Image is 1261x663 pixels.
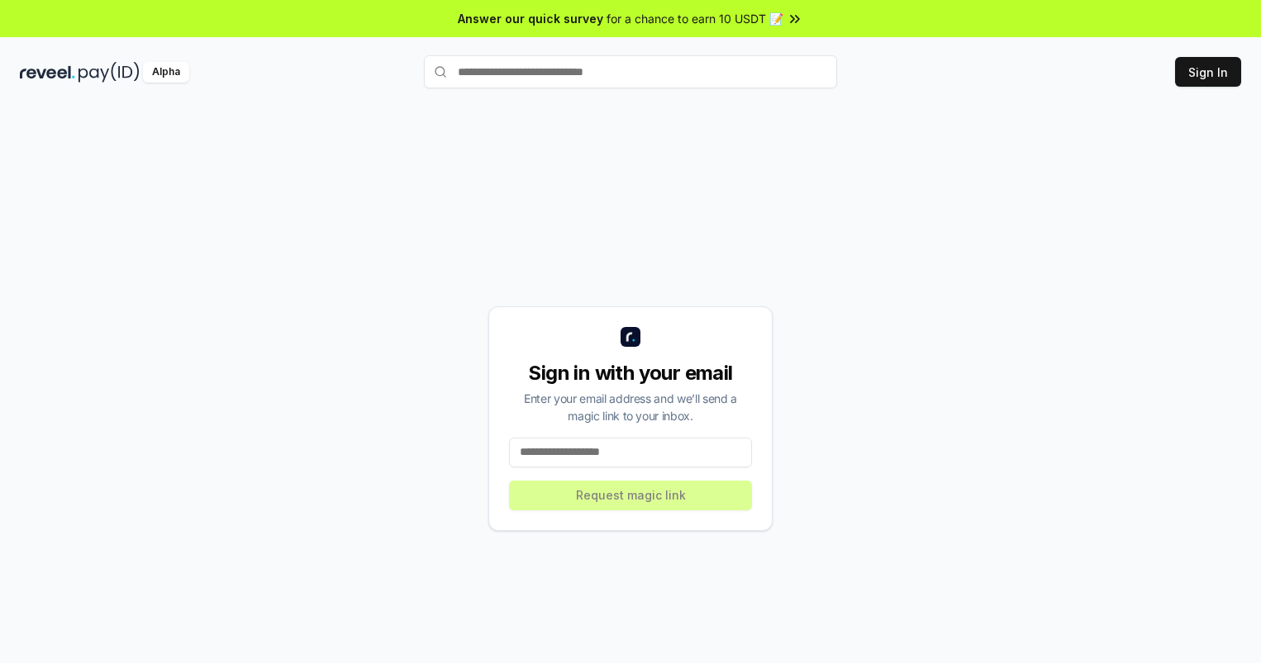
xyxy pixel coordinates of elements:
button: Sign In [1175,57,1241,87]
span: Answer our quick survey [458,10,603,27]
div: Sign in with your email [509,360,752,386]
img: pay_id [79,62,140,83]
div: Enter your email address and we’ll send a magic link to your inbox. [509,390,752,424]
span: for a chance to earn 10 USDT 📝 [607,10,783,27]
img: logo_small [621,327,640,347]
img: reveel_dark [20,62,75,83]
div: Alpha [143,62,189,83]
